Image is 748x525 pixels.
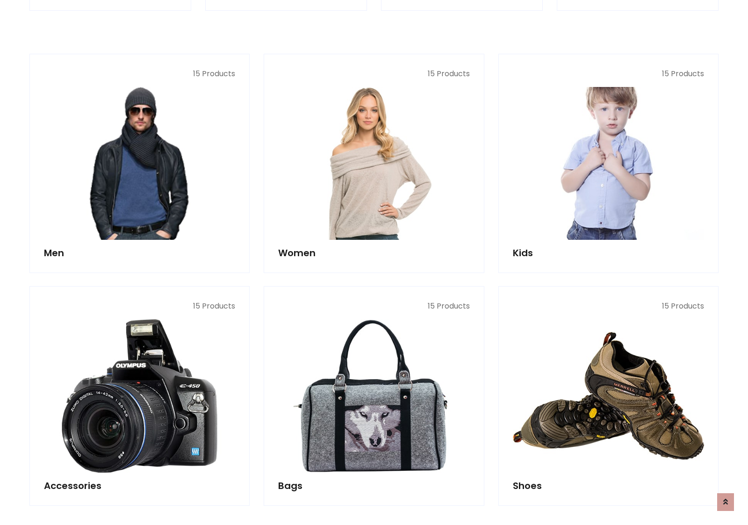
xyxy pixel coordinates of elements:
[278,68,469,79] p: 15 Products
[278,247,469,259] h5: Women
[44,301,235,312] p: 15 Products
[278,480,469,491] h5: Bags
[44,480,235,491] h5: Accessories
[513,301,704,312] p: 15 Products
[513,247,704,259] h5: Kids
[44,247,235,259] h5: Men
[44,68,235,79] p: 15 Products
[513,68,704,79] p: 15 Products
[278,301,469,312] p: 15 Products
[513,480,704,491] h5: Shoes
